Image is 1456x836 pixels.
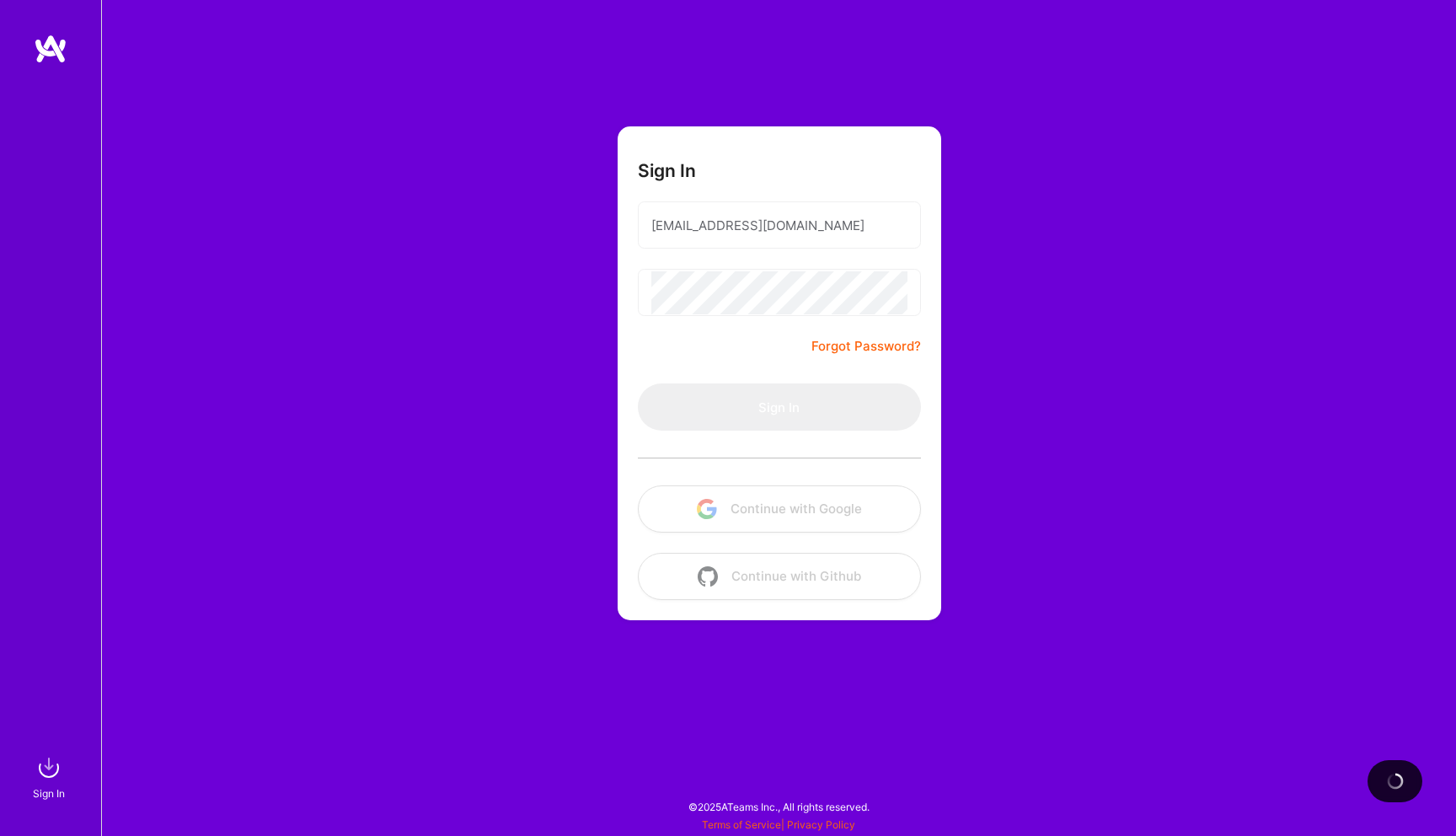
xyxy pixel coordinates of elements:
[638,485,921,533] button: Continue with Google
[697,499,717,519] img: icon
[702,818,855,831] span: |
[787,818,855,831] a: Privacy Policy
[698,566,718,587] img: icon
[638,553,921,600] button: Continue with Github
[638,160,696,181] h3: Sign In
[1387,773,1404,790] img: loading
[638,383,921,431] button: Sign In
[32,751,66,785] img: sign in
[34,34,67,64] img: logo
[702,818,781,831] a: Terms of Service
[651,204,907,247] input: Email...
[35,751,66,802] a: sign inSign In
[33,785,65,802] div: Sign In
[101,785,1456,828] div: © 2025 ATeams Inc., All rights reserved.
[811,336,921,356] a: Forgot Password?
